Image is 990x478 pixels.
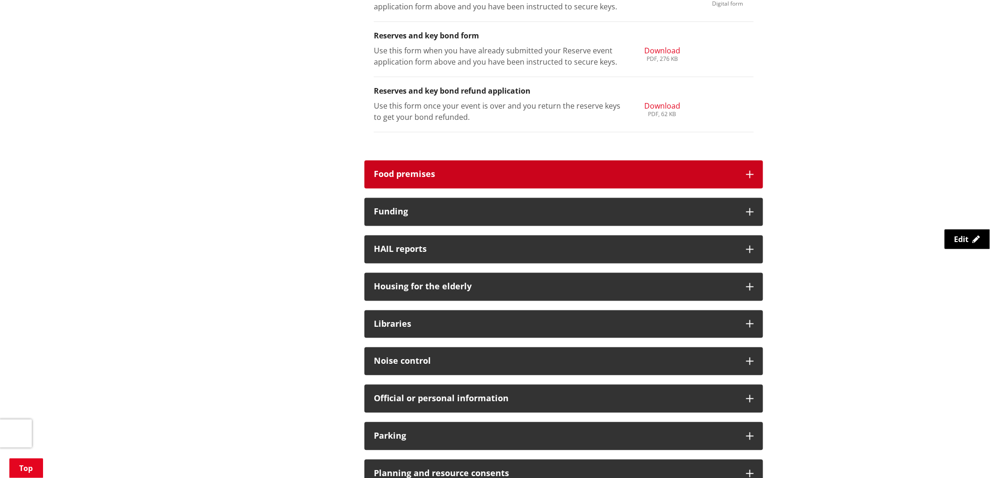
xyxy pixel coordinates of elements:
[947,439,981,472] iframe: Messenger Launcher
[374,31,754,40] h3: Reserves and key bond form
[374,45,622,67] p: Use this form when you have already submitted your Reserve event application form above and you h...
[374,357,737,366] h3: Noise control
[9,458,43,478] a: Top
[706,1,750,7] div: Digital form
[954,234,969,244] span: Edit
[644,45,680,62] a: Download PDF, 276 KB
[644,100,680,117] a: Download PDF, 62 KB
[374,282,737,292] h3: Housing for the elderly
[644,56,680,62] div: PDF, 276 KB
[374,87,754,96] h3: Reserves and key bond refund application
[374,320,737,329] h3: Libraries
[374,207,737,217] h3: Funding
[374,170,737,179] h3: Food premises
[374,394,737,404] h3: Official or personal information
[644,111,680,117] div: PDF, 62 KB
[945,229,990,249] a: Edit
[374,245,737,254] h3: HAIL reports
[374,432,737,441] h3: Parking
[644,101,680,111] span: Download
[644,45,680,56] span: Download
[374,100,622,123] p: Use this form once your event is over and you return the reserve keys to get your bond refunded.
